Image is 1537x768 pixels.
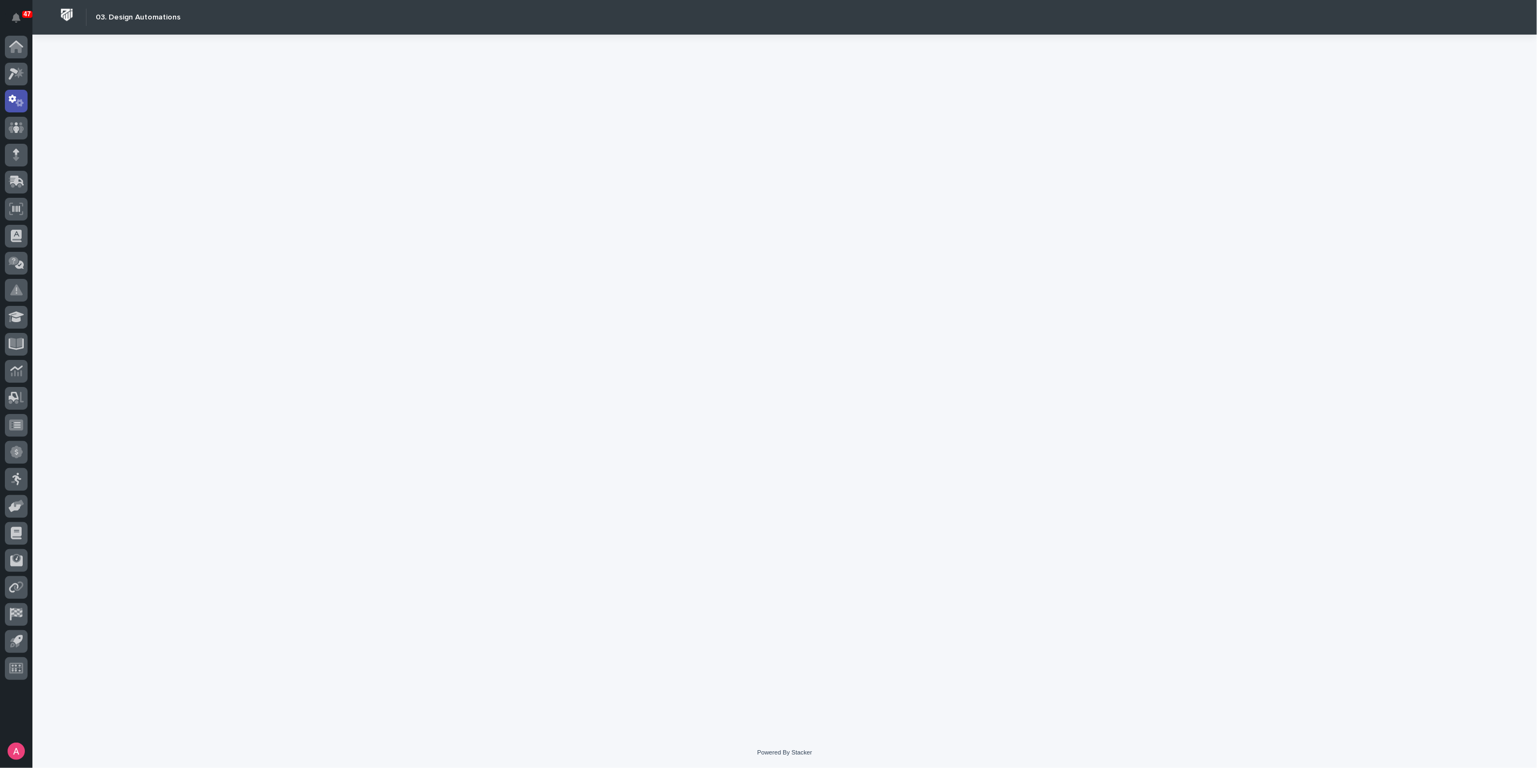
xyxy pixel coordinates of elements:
h2: 03. Design Automations [96,13,181,22]
img: Workspace Logo [57,5,77,25]
button: users-avatar [5,740,28,763]
a: Powered By Stacker [757,749,812,756]
button: Notifications [5,6,28,29]
p: 47 [24,10,31,18]
div: Notifications47 [14,13,28,30]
